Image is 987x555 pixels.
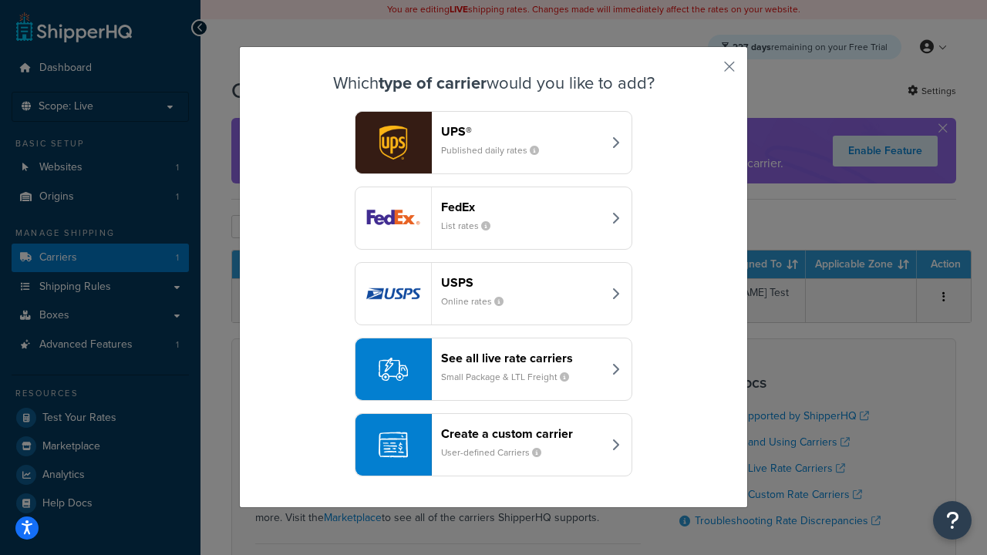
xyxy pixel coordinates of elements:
small: User-defined Carriers [441,446,554,459]
header: FedEx [441,200,602,214]
img: icon-carrier-liverate-becf4550.svg [379,355,408,384]
header: USPS [441,275,602,290]
header: UPS® [441,124,602,139]
header: Create a custom carrier [441,426,602,441]
small: List rates [441,219,503,233]
strong: type of carrier [379,70,487,96]
img: ups logo [355,112,431,173]
small: Published daily rates [441,143,551,157]
button: ups logoUPS®Published daily rates [355,111,632,174]
img: usps logo [355,263,431,325]
button: fedEx logoFedExList rates [355,187,632,250]
button: See all live rate carriersSmall Package & LTL Freight [355,338,632,401]
header: See all live rate carriers [441,351,602,365]
small: Online rates [441,294,516,308]
button: Create a custom carrierUser-defined Carriers [355,413,632,476]
button: usps logoUSPSOnline rates [355,262,632,325]
img: fedEx logo [355,187,431,249]
small: Small Package & LTL Freight [441,370,581,384]
img: icon-carrier-custom-c93b8a24.svg [379,430,408,459]
h3: Which would you like to add? [278,74,709,92]
button: Open Resource Center [933,501,972,540]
